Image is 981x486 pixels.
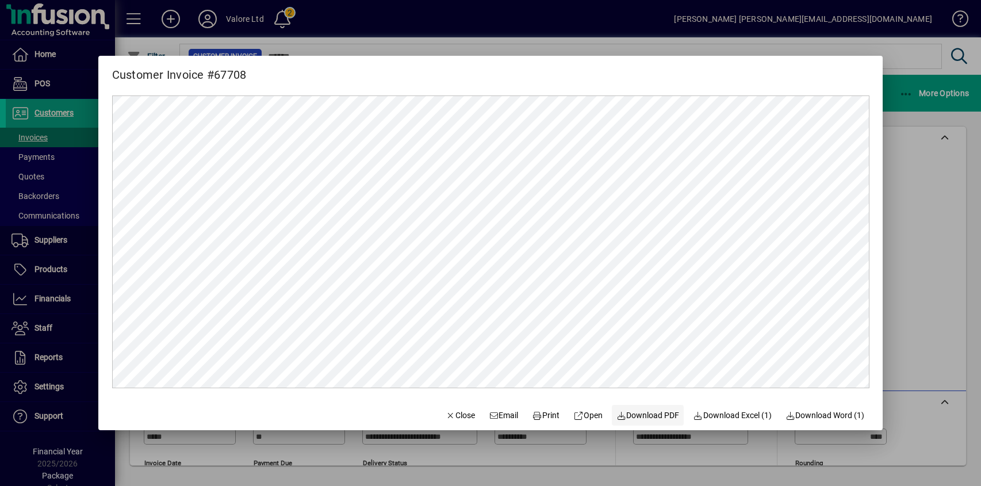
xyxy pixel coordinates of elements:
button: Close [440,405,480,426]
button: Download Word (1) [781,405,869,426]
a: Open [569,405,607,426]
span: Print [532,410,560,422]
a: Download PDF [612,405,684,426]
span: Email [489,410,519,422]
span: Download Excel (1) [693,410,772,422]
span: Download Word (1) [785,410,865,422]
button: Print [527,405,564,426]
h2: Customer Invoice #67708 [98,56,260,84]
span: Open [573,410,603,422]
button: Email [484,405,523,426]
button: Download Excel (1) [688,405,776,426]
span: Close [445,410,475,422]
span: Download PDF [616,410,680,422]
